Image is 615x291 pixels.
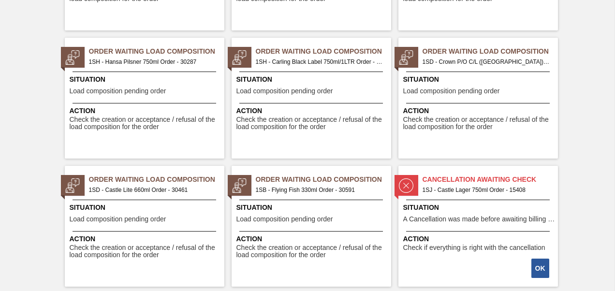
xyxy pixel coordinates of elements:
span: Order Waiting Load Composition [256,175,391,185]
span: Situation [236,203,389,213]
img: status [65,178,80,193]
span: Order Waiting Load Composition [256,46,391,57]
span: Action [70,106,222,116]
span: Action [403,234,556,244]
span: Check the creation or acceptance / refusal of the load composition for the order [236,244,389,259]
span: Situation [403,203,556,213]
span: 1SH - Carling Black Label 750ml/1LTR Order - 30446 [256,57,383,67]
span: Check the creation or acceptance / refusal of the load composition for the order [403,116,556,131]
span: Action [236,106,389,116]
span: 1SD - Castle Lite 660ml Order - 30461 [89,185,217,195]
span: Order Waiting Load Composition [423,46,558,57]
span: Situation [70,74,222,85]
span: Check the creation or acceptance / refusal of the load composition for the order [70,116,222,131]
button: OK [531,259,549,278]
span: Cancellation Awaiting Check [423,175,558,185]
img: status [399,178,413,193]
span: Check the creation or acceptance / refusal of the load composition for the order [236,116,389,131]
span: Load composition pending order [236,216,333,223]
span: Situation [236,74,389,85]
span: 1SH - Hansa Pilsner 750ml Order - 30287 [89,57,217,67]
span: Check the creation or acceptance / refusal of the load composition for the order [70,244,222,259]
span: Order Waiting Load Composition [89,175,224,185]
div: Complete task: 2182779 [532,258,550,279]
span: 1SB - Flying Fish 330ml Order - 30591 [256,185,383,195]
span: Load composition pending order [70,216,166,223]
span: Load composition pending order [70,87,166,95]
span: Action [236,234,389,244]
span: Situation [403,74,556,85]
span: Load composition pending order [403,87,500,95]
img: status [65,50,80,65]
span: Action [70,234,222,244]
span: Order Waiting Load Composition [89,46,224,57]
span: Load composition pending order [236,87,333,95]
span: 1SJ - Castle Lager 750ml Order - 15408 [423,185,550,195]
img: status [399,50,413,65]
span: Check if everything is right with the cancellation [403,244,545,251]
span: Action [403,106,556,116]
span: 1SD - Crown P/O C/L (Hogwarts) Order - 30460 [423,57,550,67]
span: A Cancellation was made before awaiting billing stage [403,216,556,223]
img: status [232,178,247,193]
span: Situation [70,203,222,213]
img: status [232,50,247,65]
